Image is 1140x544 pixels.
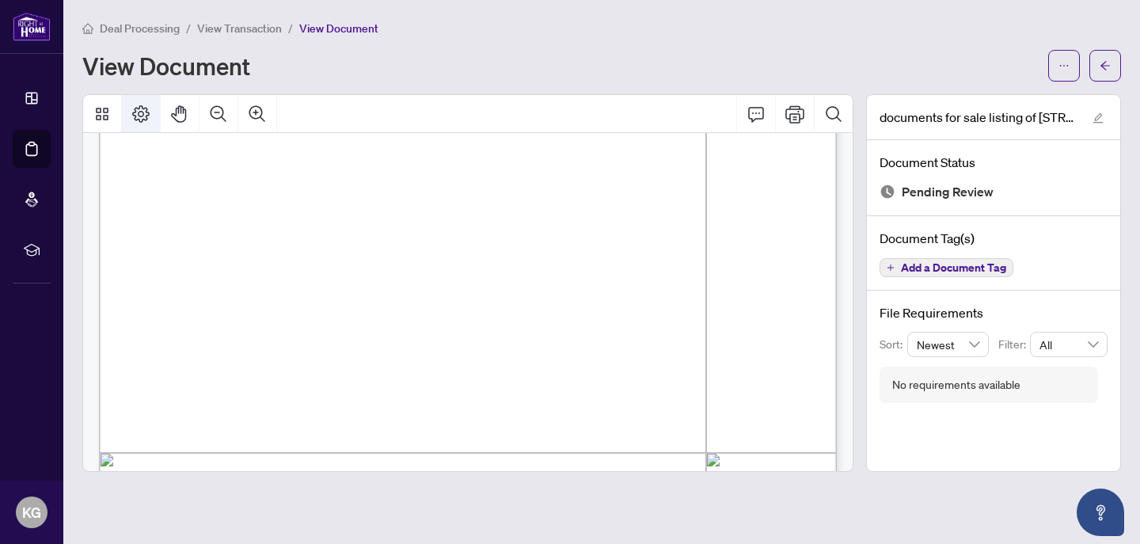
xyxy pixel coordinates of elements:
[880,108,1077,127] span: documents for sale listing of [STREET_ADDRESS] MLS C12379822_encrypted_.pdf
[197,21,282,36] span: View Transaction
[880,229,1108,248] h4: Document Tag(s)
[22,501,41,523] span: KG
[299,21,378,36] span: View Document
[1039,333,1098,356] span: All
[288,19,293,37] li: /
[901,262,1006,273] span: Add a Document Tag
[880,184,895,200] img: Document Status
[880,258,1013,277] button: Add a Document Tag
[880,336,907,353] p: Sort:
[887,264,895,272] span: plus
[892,376,1020,394] div: No requirements available
[1092,112,1104,124] span: edit
[917,333,980,356] span: Newest
[13,12,51,41] img: logo
[186,19,191,37] li: /
[100,21,180,36] span: Deal Processing
[1077,489,1124,536] button: Open asap
[998,336,1030,353] p: Filter:
[880,303,1108,322] h4: File Requirements
[82,53,250,78] h1: View Document
[902,181,994,203] span: Pending Review
[82,23,93,34] span: home
[880,153,1108,172] h4: Document Status
[1058,60,1070,71] span: ellipsis
[1100,60,1111,71] span: arrow-left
